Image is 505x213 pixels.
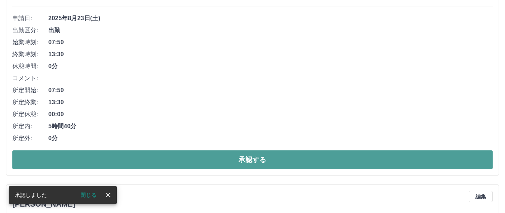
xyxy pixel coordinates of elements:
button: 編集 [469,191,493,202]
div: 承認しました [15,188,47,202]
h3: [PERSON_NAME] [12,200,75,208]
span: 0分 [48,134,493,143]
span: 13:30 [48,50,493,59]
span: 所定内: [12,122,48,131]
span: 所定開始: [12,86,48,95]
span: 始業時刻: [12,38,48,47]
span: 休憩時間: [12,62,48,71]
span: 2025年8月23日(土) [48,14,493,23]
button: close [103,189,114,201]
span: 13:30 [48,98,493,107]
span: 申請日: [12,14,48,23]
span: 5時間40分 [48,122,493,131]
span: 出勤 [48,26,493,35]
span: 00:00 [48,110,493,119]
span: 出勤区分: [12,26,48,35]
button: 閉じる [74,189,103,201]
span: 所定休憩: [12,110,48,119]
span: 所定終業: [12,98,48,107]
span: 07:50 [48,86,493,95]
span: コメント: [12,74,48,83]
button: 承認する [12,150,493,169]
span: 07:50 [48,38,493,47]
span: 0分 [48,62,493,71]
span: 所定外: [12,134,48,143]
span: 終業時刻: [12,50,48,59]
